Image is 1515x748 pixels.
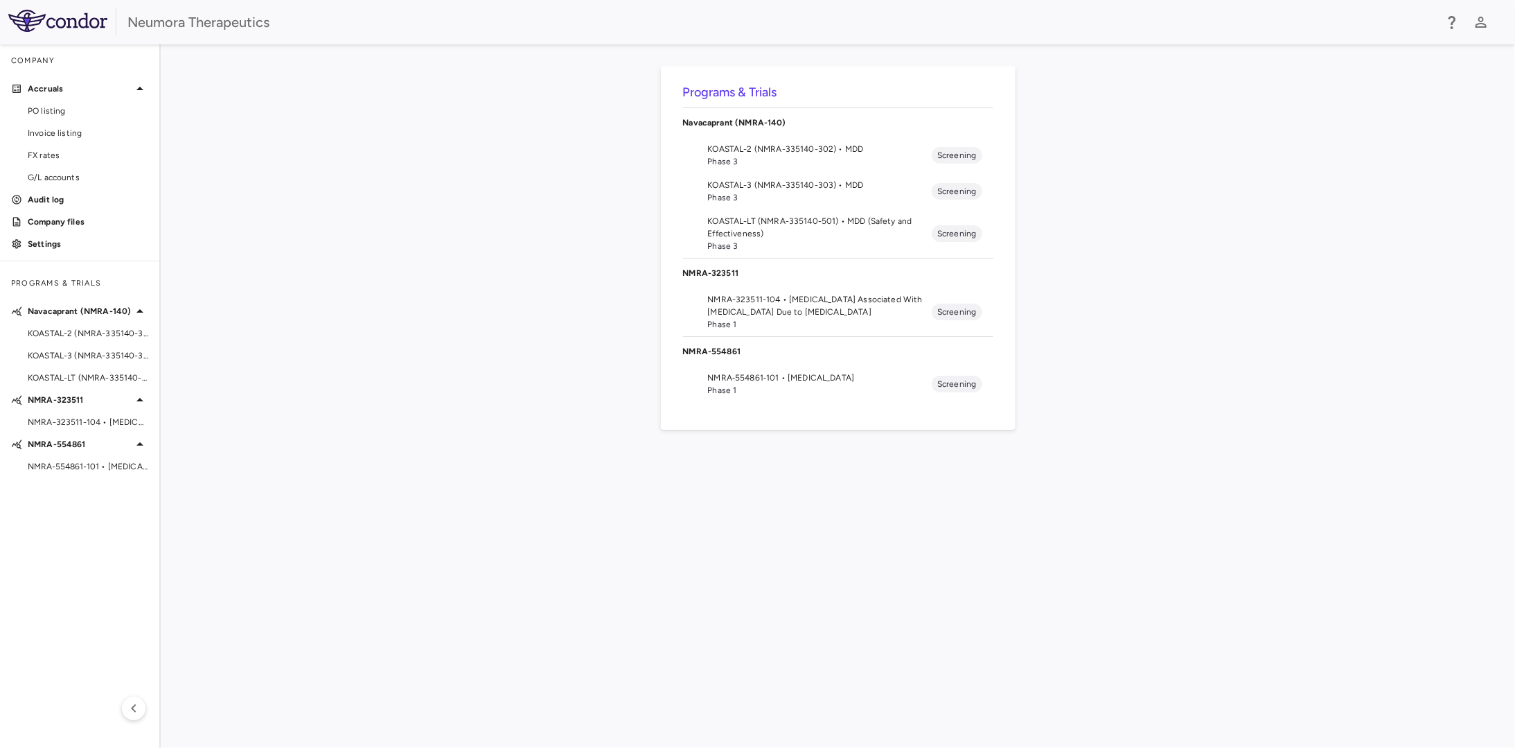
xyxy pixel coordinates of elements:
[683,288,993,336] li: NMRA-323511-104 • [MEDICAL_DATA] Associated With [MEDICAL_DATA] Due to [MEDICAL_DATA]Phase 1Scree...
[708,293,932,318] span: NMRA-323511-104 • [MEDICAL_DATA] Associated With [MEDICAL_DATA] Due to [MEDICAL_DATA]
[28,193,148,206] p: Audit log
[932,378,982,390] span: Screening
[932,149,982,162] span: Screening
[932,306,982,318] span: Screening
[28,372,148,384] span: KOASTAL-LT (NMRA-335140-501) • MDD (Safety and Effectiveness)
[683,366,993,402] li: NMRA‐554861‐101 • [MEDICAL_DATA]Phase 1Screening
[683,116,993,129] p: Navacaprant (NMRA-140)
[683,108,993,137] div: Navacaprant (NMRA-140)
[683,259,993,288] div: NMRA-323511
[28,149,148,162] span: FX rates
[28,438,132,451] p: NMRA-554861
[8,10,107,32] img: logo-full-BYUhSk78.svg
[683,345,993,358] p: NMRA-554861
[683,137,993,173] li: KOASTAL-2 (NMRA-335140-302) • MDDPhase 3Screening
[28,305,132,318] p: Navacaprant (NMRA-140)
[28,171,148,184] span: G/L accounts
[28,216,148,228] p: Company files
[28,349,148,362] span: KOASTAL-3 (NMRA-335140-303) • MDD
[28,416,148,428] span: NMRA-323511-104 • [MEDICAL_DATA] Associated With [MEDICAL_DATA] Due to [MEDICAL_DATA]
[708,215,932,240] span: KOASTAL-LT (NMRA-335140-501) • MDD (Safety and Effectiveness)
[708,191,932,204] span: Phase 3
[28,82,132,95] p: Accruals
[708,240,932,252] span: Phase 3
[683,209,993,258] li: KOASTAL-LT (NMRA-335140-501) • MDD (Safety and Effectiveness)Phase 3Screening
[683,83,993,102] h6: Programs & Trials
[28,238,148,250] p: Settings
[28,127,148,139] span: Invoice listing
[28,105,148,117] span: PO listing
[683,173,993,209] li: KOASTAL-3 (NMRA-335140-303) • MDDPhase 3Screening
[683,267,993,279] p: NMRA-323511
[127,12,1435,33] div: Neumora Therapeutics
[932,185,982,198] span: Screening
[932,227,982,240] span: Screening
[28,460,148,473] span: NMRA‐554861‐101 • [MEDICAL_DATA]
[708,143,932,155] span: KOASTAL-2 (NMRA-335140-302) • MDD
[708,318,932,331] span: Phase 1
[708,179,932,191] span: KOASTAL-3 (NMRA-335140-303) • MDD
[708,155,932,168] span: Phase 3
[683,337,993,366] div: NMRA-554861
[28,327,148,340] span: KOASTAL-2 (NMRA-335140-302) • MDD
[28,394,132,406] p: NMRA-323511
[708,372,932,384] span: NMRA‐554861‐101 • [MEDICAL_DATA]
[708,384,932,397] span: Phase 1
